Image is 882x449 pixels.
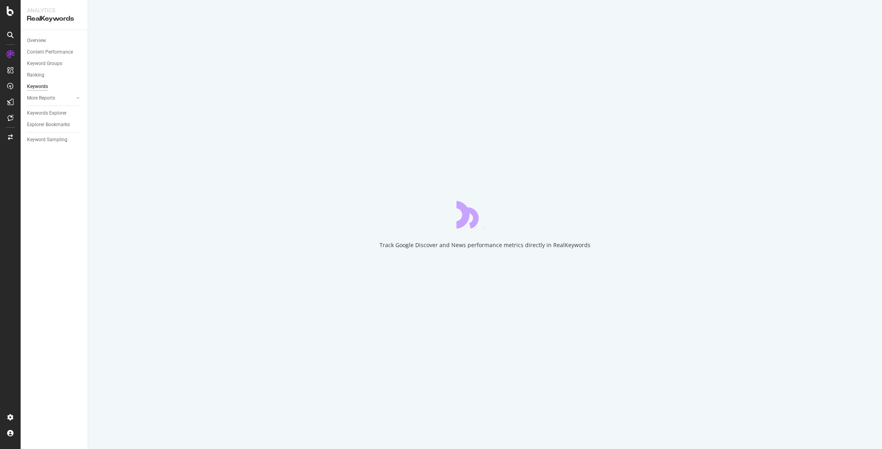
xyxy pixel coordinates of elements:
div: RealKeywords [27,14,81,23]
div: Ranking [27,71,44,79]
a: More Reports [27,94,74,102]
div: animation [456,200,514,228]
a: Keyword Sampling [27,136,82,144]
div: Explorer Bookmarks [27,121,70,129]
div: Track Google Discover and News performance metrics directly in RealKeywords [380,241,591,249]
div: Keywords Explorer [27,109,67,117]
div: More Reports [27,94,55,102]
a: Content Performance [27,48,82,56]
div: Content Performance [27,48,73,56]
a: Keywords Explorer [27,109,82,117]
div: Overview [27,36,46,45]
div: Keyword Groups [27,59,62,68]
a: Keyword Groups [27,59,82,68]
a: Overview [27,36,82,45]
div: Keywords [27,83,48,91]
div: Keyword Sampling [27,136,67,144]
a: Keywords [27,83,82,91]
div: Analytics [27,6,81,14]
a: Ranking [27,71,82,79]
a: Explorer Bookmarks [27,121,82,129]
